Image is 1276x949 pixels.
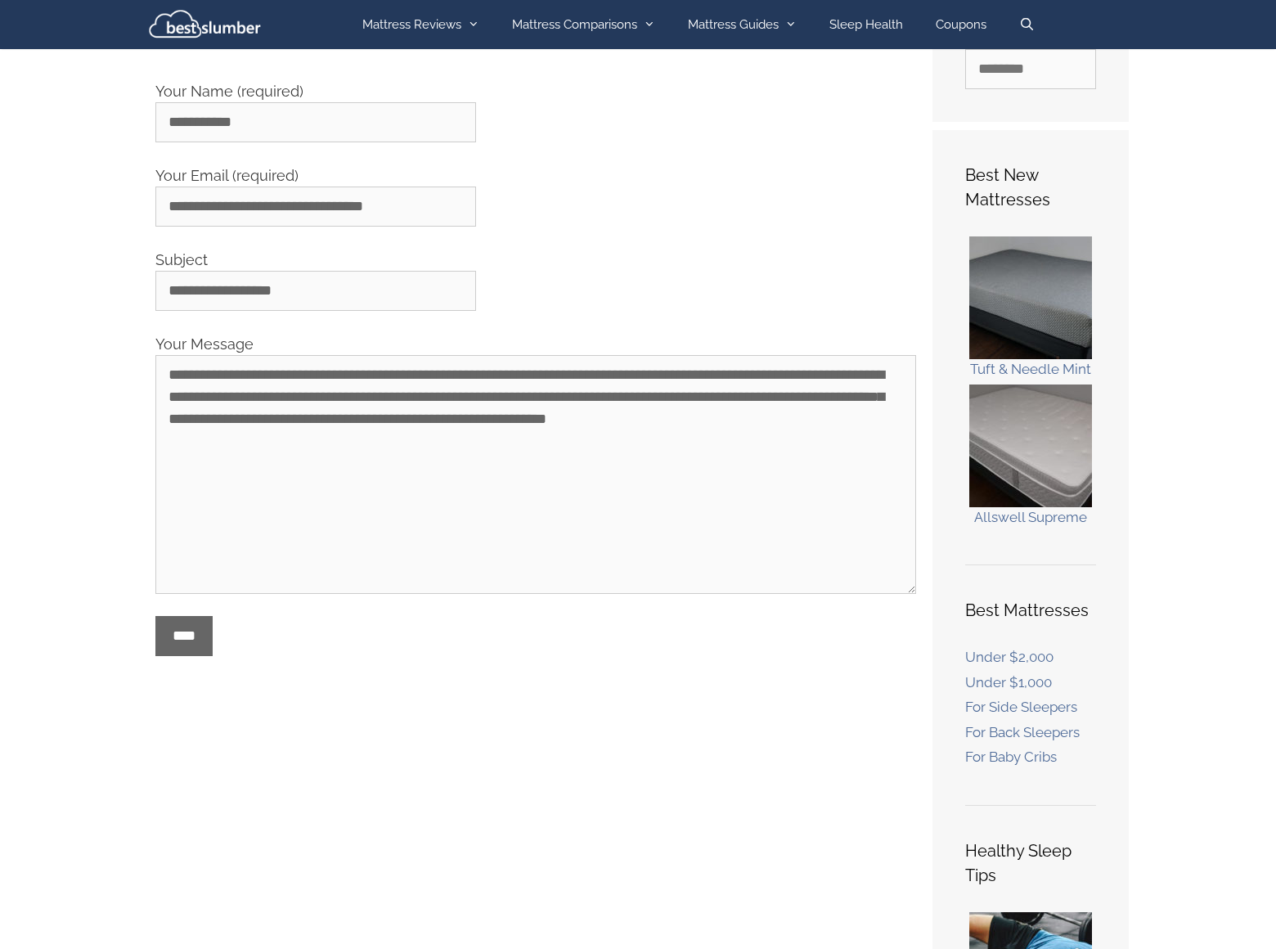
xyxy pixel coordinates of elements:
[155,102,476,142] input: Your Name (required)
[969,236,1092,359] img: Tuft and Needle Mint Mattress
[155,187,476,227] input: Your Email (required)
[970,361,1091,377] a: Tuft & Needle Mint
[965,598,1096,623] h4: Best Mattresses
[974,509,1087,525] a: Allswell Supreme
[155,80,916,656] form: Contact form
[965,839,1096,888] h4: Healthy Sleep Tips
[965,674,1052,690] a: Under $1,000
[155,167,476,214] label: Your Email (required)
[155,355,916,594] textarea: Your Message
[155,271,476,311] input: Subject
[155,335,916,375] label: Your Message
[965,699,1077,715] a: For Side Sleepers
[969,385,1092,507] img: Allswell Supreme Mattress
[965,649,1054,665] a: Under $2,000
[965,163,1096,212] h4: Best New Mattresses
[965,749,1057,765] a: For Baby Cribs
[155,83,476,129] label: Your Name (required)
[155,251,476,298] label: Subject
[965,724,1080,740] a: For Back Sleepers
